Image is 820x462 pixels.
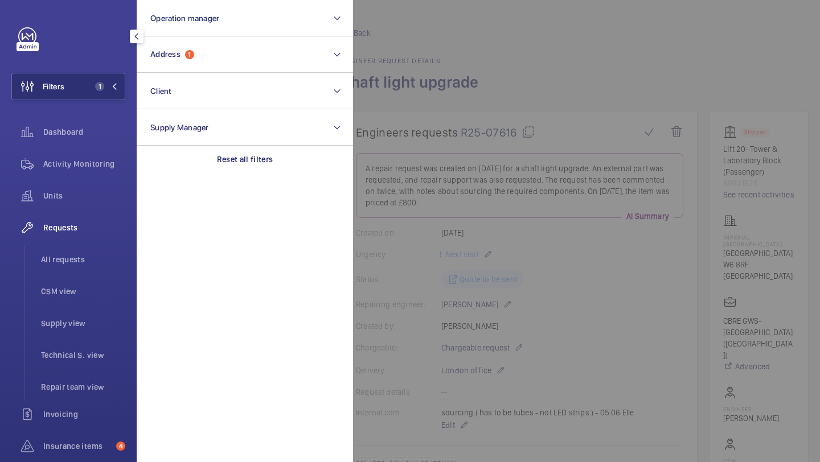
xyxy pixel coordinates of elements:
span: Activity Monitoring [43,158,125,170]
span: Units [43,190,125,201]
span: Filters [43,81,64,92]
span: 1 [95,82,104,91]
span: Requests [43,222,125,233]
span: 4 [116,442,125,451]
span: Repair team view [41,381,125,393]
span: All requests [41,254,125,265]
span: Supply view [41,317,125,329]
span: Technical S. view [41,349,125,361]
button: Filters1 [11,73,125,100]
span: Dashboard [43,126,125,138]
span: CSM view [41,286,125,297]
span: Invoicing [43,409,125,420]
span: Insurance items [43,440,112,452]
